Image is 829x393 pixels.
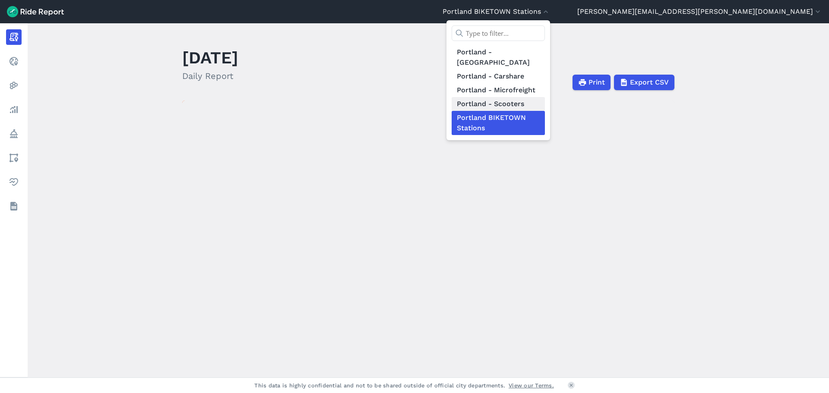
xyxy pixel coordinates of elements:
[452,69,545,83] a: Portland - Carshare
[452,83,545,97] a: Portland - Microfreight
[452,45,545,69] a: Portland - [GEOGRAPHIC_DATA]
[452,97,545,111] a: Portland - Scooters
[452,25,545,41] input: Type to filter...
[452,111,545,135] a: Portland BIKETOWN Stations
